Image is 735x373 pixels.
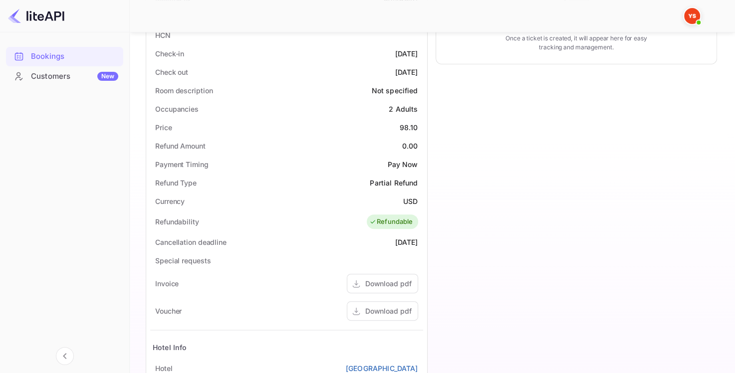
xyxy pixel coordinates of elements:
[31,71,118,82] div: Customers
[155,216,199,227] div: Refundability
[501,34,651,52] p: Once a ticket is created, it will appear here for easy tracking and management.
[6,47,123,66] div: Bookings
[365,306,412,316] div: Download pdf
[155,178,197,188] div: Refund Type
[31,51,118,62] div: Bookings
[395,48,418,59] div: [DATE]
[155,141,206,151] div: Refund Amount
[97,72,118,81] div: New
[155,278,179,289] div: Invoice
[370,178,418,188] div: Partial Refund
[395,67,418,77] div: [DATE]
[155,48,184,59] div: Check-in
[56,347,74,365] button: Collapse navigation
[387,159,418,170] div: Pay Now
[155,255,211,266] div: Special requests
[395,237,418,247] div: [DATE]
[389,104,418,114] div: 2 Adults
[402,141,418,151] div: 0.00
[400,122,418,133] div: 98.10
[155,306,182,316] div: Voucher
[8,8,64,24] img: LiteAPI logo
[155,237,227,247] div: Cancellation deadline
[403,196,418,206] div: USD
[155,67,188,77] div: Check out
[155,30,171,40] div: HCN
[6,67,123,86] div: CustomersNew
[155,196,185,206] div: Currency
[155,104,199,114] div: Occupancies
[372,85,418,96] div: Not specified
[369,217,413,227] div: Refundable
[155,85,213,96] div: Room description
[6,67,123,85] a: CustomersNew
[684,8,700,24] img: Yandex Support
[155,159,209,170] div: Payment Timing
[155,122,172,133] div: Price
[365,278,412,289] div: Download pdf
[6,47,123,65] a: Bookings
[153,342,187,353] div: Hotel Info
